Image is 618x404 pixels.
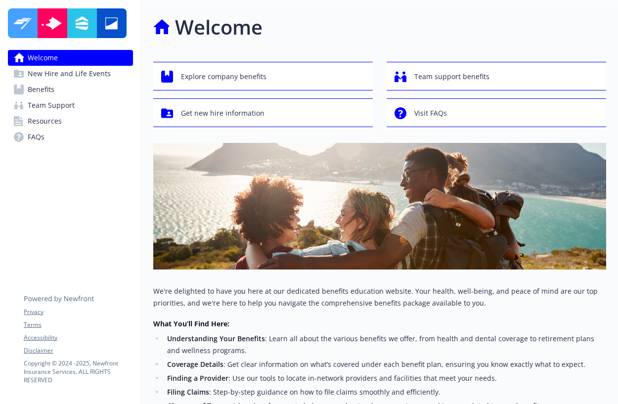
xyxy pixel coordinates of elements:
img: overview page banner [153,143,606,269]
strong: Coverage Details [167,359,223,369]
button: Get new hire information [153,98,373,127]
a: New Hire and Life Events [8,66,133,82]
span: Explore company benefits [181,67,266,86]
li: : Get clear information on what’s covered under each benefit plan, ensuring you know exactly what... [164,359,606,370]
strong: Filing Claims [167,387,209,397]
strong: Finding a Provider [167,373,228,383]
a: Disclaimer [24,346,132,355]
span: FAQs [28,129,44,145]
p: We're delighted to have you here at our dedicated benefits education website. Your health, well-b... [153,285,606,309]
strong: Understanding Your Benefits [167,334,265,343]
li: : Learn all about the various benefits we offer, from health and dental coverage to retirement pl... [164,333,606,357]
button: Visit FAQs [387,98,606,127]
span: Visit FAQs [414,104,447,123]
span: Benefits [28,82,54,97]
a: Terms [24,320,132,329]
a: Welcome [8,50,133,66]
li: : Use our tools to locate in-network providers and facilities that meet your needs. [164,372,606,384]
span: Welcome [28,50,58,66]
a: Team Support [8,97,133,113]
p: Copyright © 2024 - 2025 , Newfront Insurance Services, ALL RIGHTS RESERVED [24,359,132,384]
button: Explore company benefits [153,62,373,90]
button: Team support benefits [387,62,606,90]
a: Privacy [24,308,132,316]
h1: Welcome [175,12,263,42]
a: Accessibility [24,333,132,342]
a: FAQs [8,129,133,145]
span: Team Support [28,97,75,113]
a: Benefits [8,82,133,97]
li: : Step-by-step guidance on how to file claims smoothly and efficiently. [164,386,606,398]
span: Team support benefits [414,67,489,86]
span: Resources [28,113,62,129]
a: Resources [8,113,133,129]
span: New Hire and Life Events [28,66,111,82]
strong: What You’ll Find Here: [153,319,229,328]
span: Get new hire information [181,104,265,123]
